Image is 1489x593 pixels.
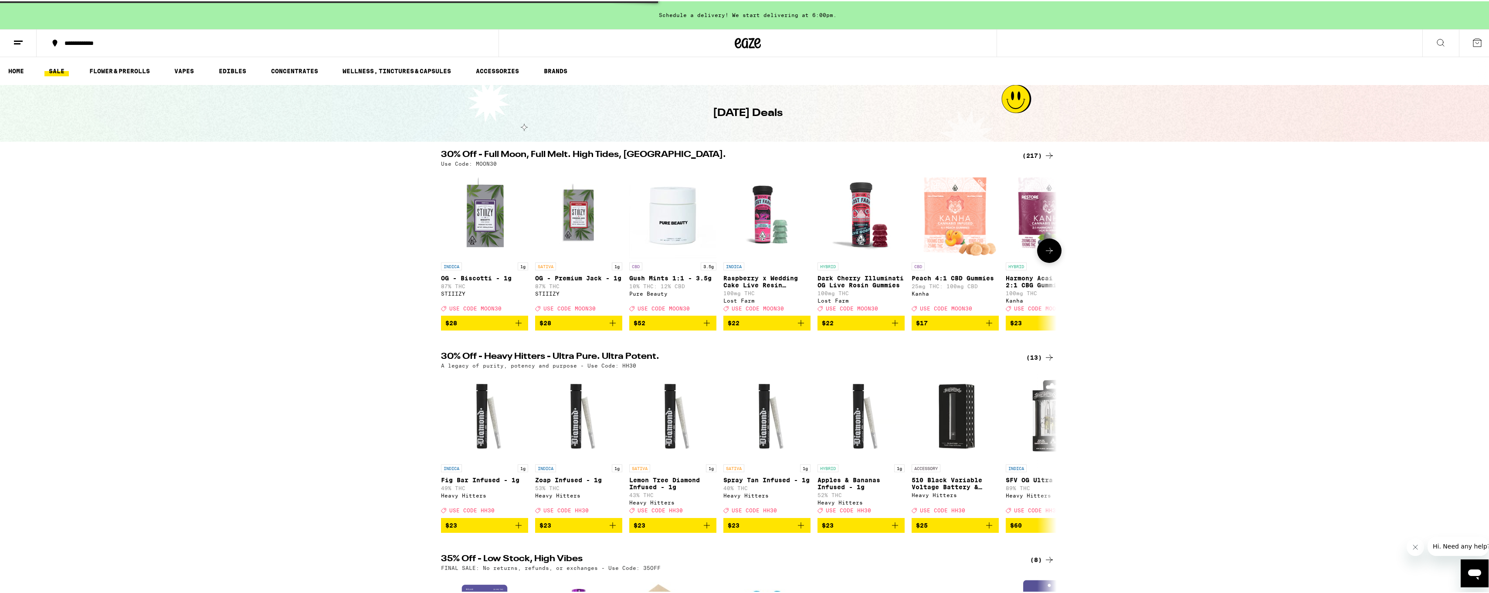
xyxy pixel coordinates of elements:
[535,290,622,295] div: STIIIZY
[441,371,528,459] img: Heavy Hitters - Fig Bar Infused - 1g
[912,314,999,329] button: Add to bag
[1006,484,1093,490] p: 89% THC
[629,282,716,288] p: 10% THC: 12% CBD
[822,318,834,325] span: $22
[471,65,523,75] a: ACCESSORIES
[629,517,716,532] button: Add to bag
[916,318,928,325] span: $17
[539,318,551,325] span: $28
[441,170,528,314] a: Open page for OG - Biscotti - 1g from STIIIZY
[912,261,925,269] p: CBD
[543,304,596,310] span: USE CODE MOON30
[535,475,622,482] p: Zoap Infused - 1g
[441,517,528,532] button: Add to bag
[441,491,528,497] div: Heavy Hitters
[1030,553,1055,564] a: (8)
[1006,491,1093,497] div: Heavy Hitters
[912,290,999,295] div: Kanha
[441,170,528,257] img: STIIIZY - OG - Biscotti - 1g
[817,261,838,269] p: HYBRID
[920,304,972,310] span: USE CODE MOON30
[535,273,622,280] p: OG - Premium Jack - 1g
[535,261,556,269] p: SATIVA
[535,170,622,257] img: STIIIZY - OG - Premium Jack - 1g
[5,6,63,13] span: Hi. Need any help?
[723,289,811,295] p: 100mg THC
[1006,371,1093,459] img: Heavy Hitters - SFV OG Ultra - 1g
[634,521,645,528] span: $23
[817,371,905,459] img: Heavy Hitters - Apples & Bananas Infused - 1g
[638,304,690,310] span: USE CODE MOON30
[817,517,905,532] button: Add to bag
[638,507,683,512] span: USE CODE HH30
[723,261,744,269] p: INDICA
[1006,475,1093,482] p: SFV OG Ultra - 1g
[1006,314,1093,329] button: Add to bag
[822,521,834,528] span: $23
[612,261,622,269] p: 1g
[535,282,622,288] p: 87% THC
[912,371,999,516] a: Open page for 510 Black Variable Voltage Battery & Charger from Heavy Hitters
[826,304,878,310] span: USE CODE MOON30
[1006,296,1093,302] div: Kanha
[629,371,716,459] img: Heavy Hitters - Lemon Tree Diamond Infused - 1g
[723,371,811,516] a: Open page for Spray Tan Infused - 1g from Heavy Hitters
[441,351,1012,361] h2: 30% Off - Heavy Hitters - Ultra Pure. Ultra Potent.
[723,296,811,302] div: Lost Farm
[912,491,999,497] div: Heavy Hitters
[539,521,551,528] span: $23
[85,65,154,75] a: FLOWER & PREROLLS
[826,507,871,512] span: USE CODE HH30
[723,371,811,459] img: Heavy Hitters - Spray Tan Infused - 1g
[912,273,999,280] p: Peach 4:1 CBD Gummies
[629,273,716,280] p: Gush Mints 1:1 - 3.5g
[1461,558,1489,586] iframe: Button to launch messaging window
[1022,149,1055,160] div: (217)
[629,463,650,471] p: SATIVA
[732,507,777,512] span: USE CODE HH30
[441,282,528,288] p: 87% THC
[1006,273,1093,287] p: Harmony Acai Blueberry 2:1 CBG Gummies
[449,304,502,310] span: USE CODE MOON30
[1006,517,1093,532] button: Add to bag
[701,261,716,269] p: 3.5g
[723,463,744,471] p: SATIVA
[441,463,462,471] p: INDICA
[44,65,69,75] a: SALE
[441,484,528,490] p: 49% THC
[800,463,811,471] p: 1g
[817,475,905,489] p: Apples & Bananas Infused - 1g
[912,475,999,489] p: 510 Black Variable Voltage Battery & Charger
[1010,521,1022,528] span: $60
[912,170,999,314] a: Open page for Peach 4:1 CBD Gummies from Kanha
[817,463,838,471] p: HYBRID
[535,371,622,459] img: Heavy Hitters - Zoap Infused - 1g
[338,65,455,75] a: WELLNESS, TINCTURES & CAPSULES
[441,149,1012,160] h2: 30% Off - Full Moon, Full Melt. High Tides, [GEOGRAPHIC_DATA].
[449,507,495,512] span: USE CODE HH30
[441,564,661,569] p: FINAL SALE: No returns, refunds, or exchanges - Use Code: 35OFF
[634,318,645,325] span: $52
[1006,463,1027,471] p: INDICA
[518,463,528,471] p: 1g
[912,282,999,288] p: 25mg THC: 100mg CBD
[723,314,811,329] button: Add to bag
[817,273,905,287] p: Dark Cherry Illuminati OG Live Rosin Gummies
[723,484,811,490] p: 40% THC
[1407,537,1424,555] iframe: Close message
[1007,170,1092,257] img: Kanha - Harmony Acai Blueberry 2:1 CBG Gummies
[445,318,457,325] span: $28
[629,371,716,516] a: Open page for Lemon Tree Diamond Infused - 1g from Heavy Hitters
[535,491,622,497] div: Heavy Hitters
[629,290,716,295] div: Pure Beauty
[441,371,528,516] a: Open page for Fig Bar Infused - 1g from Heavy Hitters
[535,371,622,516] a: Open page for Zoap Infused - 1g from Heavy Hitters
[817,491,905,497] p: 52% THC
[1006,289,1093,295] p: 100mg THC
[441,553,1012,564] h2: 35% Off - Low Stock, High Vibes
[723,170,811,314] a: Open page for Raspberry x Wedding Cake Live Resin Gummies from Lost Farm
[539,65,572,75] a: BRANDS
[912,463,940,471] p: ACCESSORY
[723,517,811,532] button: Add to bag
[1026,351,1055,361] div: (13)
